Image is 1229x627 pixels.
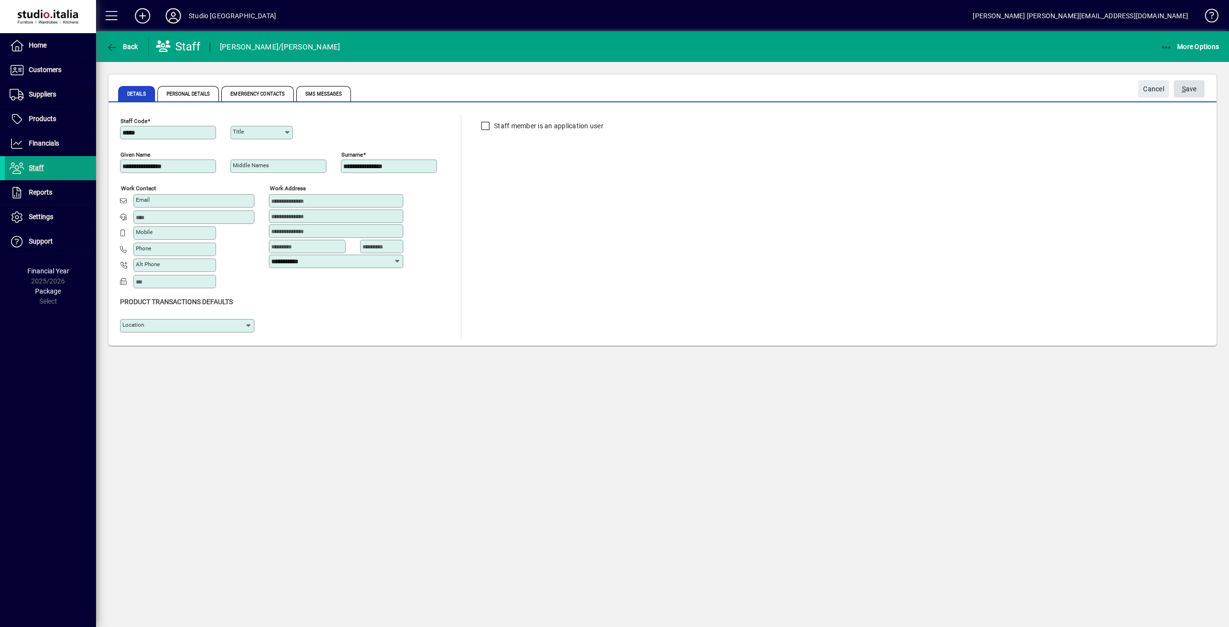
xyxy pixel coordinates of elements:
mat-label: Title [233,128,244,135]
span: ave [1182,81,1197,97]
div: [PERSON_NAME] [PERSON_NAME][EMAIL_ADDRESS][DOMAIN_NAME] [973,8,1188,24]
div: [PERSON_NAME]/[PERSON_NAME] [220,39,340,55]
span: Financials [29,139,59,147]
span: Settings [29,213,53,221]
mat-label: Location [122,321,144,328]
button: Profile [158,7,189,25]
a: Reports [5,181,96,205]
mat-label: Phone [136,245,151,252]
span: Details [118,86,155,101]
button: Cancel [1138,80,1169,98]
span: Staff [29,164,44,172]
a: Support [5,230,96,254]
span: Back [106,43,138,50]
span: Suppliers [29,90,56,98]
span: Emergency Contacts [221,86,294,101]
mat-label: Email [136,197,150,203]
div: Staff [156,39,200,54]
button: More Options [1158,38,1222,55]
span: Personal Details [157,86,219,101]
span: Product Transactions Defaults [120,298,233,306]
span: Package [35,287,61,295]
a: Suppliers [5,83,96,107]
div: Studio [GEOGRAPHIC_DATA] [189,8,276,24]
span: Financial Year [27,267,69,275]
span: Cancel [1143,81,1164,97]
a: Financials [5,132,96,156]
mat-label: Middle names [233,162,269,169]
button: Add [127,7,158,25]
span: Home [29,41,47,49]
mat-label: Given name [120,151,150,158]
app-page-header-button: Back [96,38,149,55]
span: S [1182,85,1186,93]
a: Products [5,107,96,131]
span: Support [29,237,53,245]
span: More Options [1161,43,1219,50]
mat-label: Alt Phone [136,261,160,268]
button: Back [104,38,141,55]
a: Home [5,34,96,58]
mat-label: Mobile [136,229,153,235]
a: Settings [5,205,96,229]
span: Customers [29,66,61,74]
button: Save [1174,80,1205,98]
mat-label: Surname [341,151,363,158]
a: Knowledge Base [1198,2,1217,33]
span: SMS Messages [296,86,351,101]
span: Products [29,115,56,123]
label: Staff member is an application user [492,121,603,131]
a: Customers [5,58,96,82]
mat-label: Staff Code [120,118,147,124]
span: Reports [29,188,52,196]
